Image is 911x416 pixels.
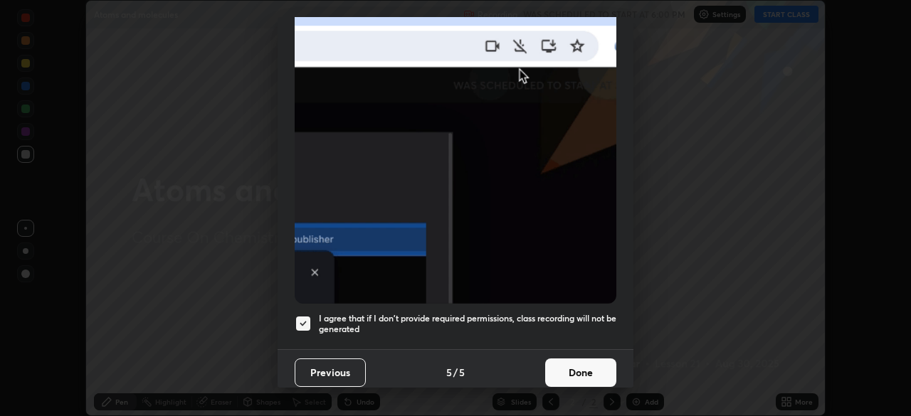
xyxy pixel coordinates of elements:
[295,358,366,387] button: Previous
[319,313,616,335] h5: I agree that if I don't provide required permissions, class recording will not be generated
[446,365,452,380] h4: 5
[545,358,616,387] button: Done
[453,365,458,380] h4: /
[459,365,465,380] h4: 5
